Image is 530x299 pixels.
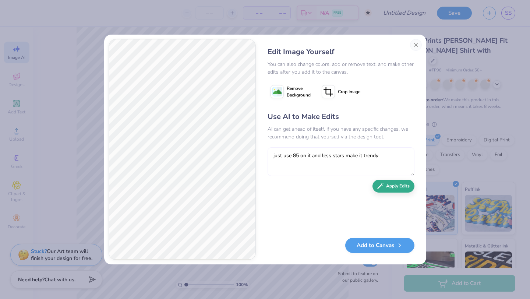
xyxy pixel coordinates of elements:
button: Apply Edits [372,180,414,193]
div: AI can get ahead of itself. If you have any specific changes, we recommend doing that yourself vi... [268,125,414,141]
span: Remove Background [287,85,311,98]
div: You can also change colors, add or remove text, and make other edits after you add it to the canvas. [268,60,414,76]
button: Crop Image [319,82,365,101]
span: Crop Image [338,88,360,95]
button: Add to Canvas [345,238,414,253]
div: Use AI to Make Edits [268,111,414,122]
button: Close [410,39,422,51]
div: Edit Image Yourself [268,46,414,57]
textarea: just use 85 on it and less stars make it trendy [268,147,414,176]
button: Remove Background [268,82,314,101]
